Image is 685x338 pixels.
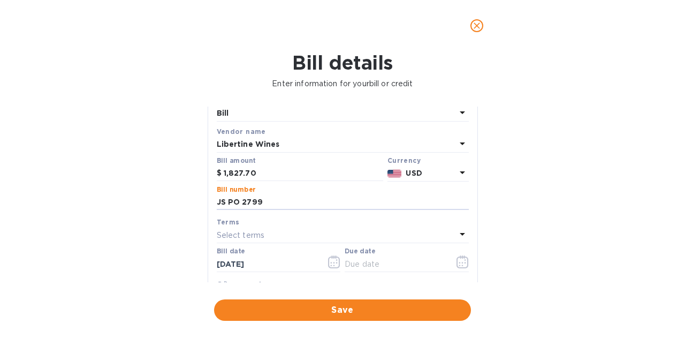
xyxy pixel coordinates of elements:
[217,157,255,164] label: Bill amount
[217,218,240,226] b: Terms
[224,166,383,182] input: $ Enter bill amount
[217,140,280,148] b: Libertine Wines
[406,169,422,177] b: USD
[9,51,676,74] h1: Bill details
[387,170,402,177] img: USD
[217,194,469,211] input: Enter bill number
[345,249,375,255] label: Due date
[217,186,255,193] label: Bill number
[217,256,318,272] input: Select date
[464,13,490,39] button: close
[217,166,224,182] div: $
[217,127,266,136] b: Vendor name
[217,109,229,117] b: Bill
[217,230,265,241] p: Select terms
[345,256,446,272] input: Due date
[214,299,471,321] button: Save
[223,304,462,317] span: Save
[9,78,676,89] p: Enter information for your bill or credit
[217,249,245,255] label: Bill date
[217,280,262,288] b: G/L account
[387,156,421,164] b: Currency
